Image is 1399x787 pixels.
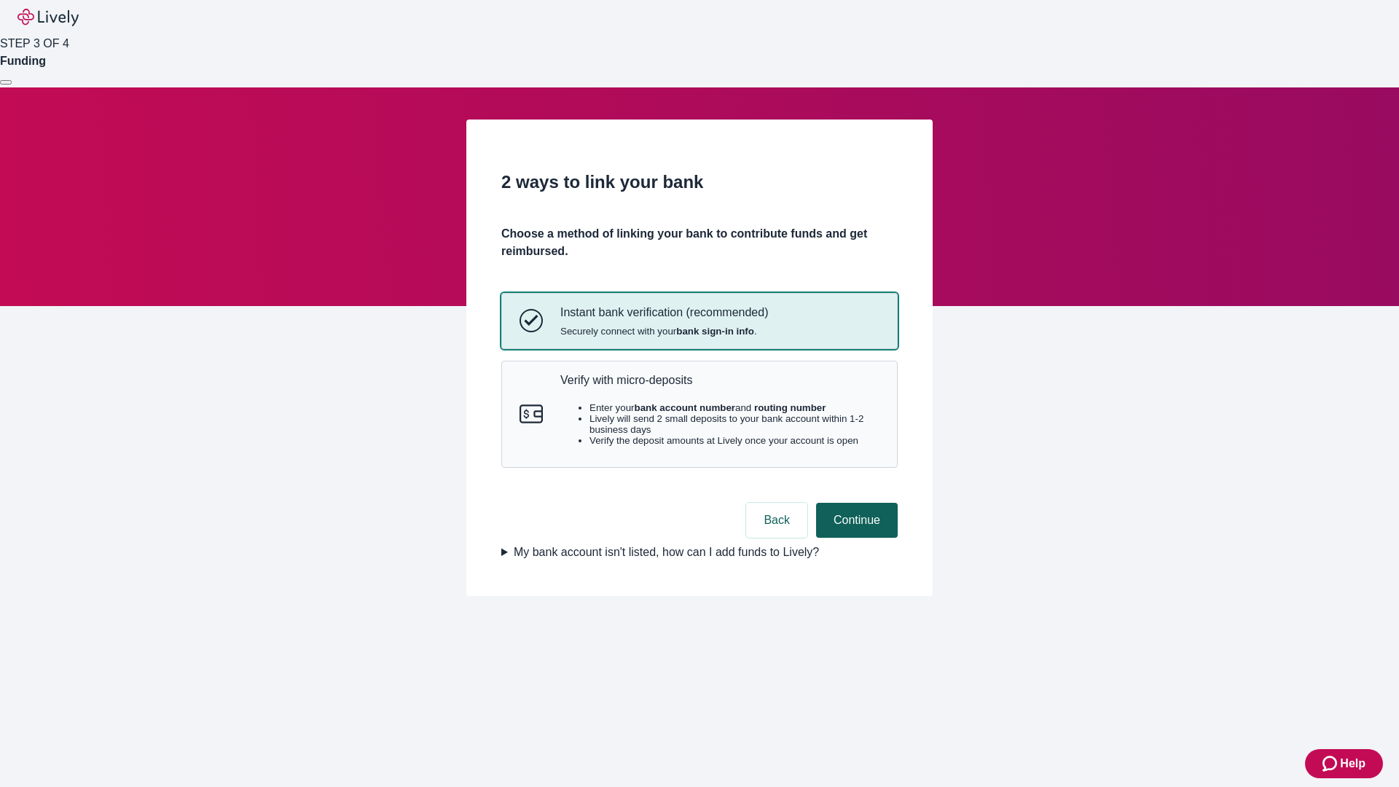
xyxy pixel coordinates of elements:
svg: Zendesk support icon [1322,755,1340,772]
svg: Instant bank verification [520,309,543,332]
p: Verify with micro-deposits [560,373,879,387]
strong: routing number [754,402,826,413]
li: Verify the deposit amounts at Lively once your account is open [589,435,879,446]
p: Instant bank verification (recommended) [560,305,768,319]
button: Zendesk support iconHelp [1305,749,1383,778]
strong: bank account number [635,402,736,413]
span: Securely connect with your . [560,326,768,337]
button: Back [746,503,807,538]
img: Lively [17,9,79,26]
h4: Choose a method of linking your bank to contribute funds and get reimbursed. [501,225,898,260]
span: Help [1340,755,1365,772]
summary: My bank account isn't listed, how can I add funds to Lively? [501,544,898,561]
strong: bank sign-in info [676,326,754,337]
button: Micro-depositsVerify with micro-depositsEnter yourbank account numberand routing numberLively wil... [502,361,897,468]
button: Continue [816,503,898,538]
svg: Micro-deposits [520,402,543,426]
li: Lively will send 2 small deposits to your bank account within 1-2 business days [589,413,879,435]
h2: 2 ways to link your bank [501,169,898,195]
button: Instant bank verificationInstant bank verification (recommended)Securely connect with yourbank si... [502,294,897,348]
li: Enter your and [589,402,879,413]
